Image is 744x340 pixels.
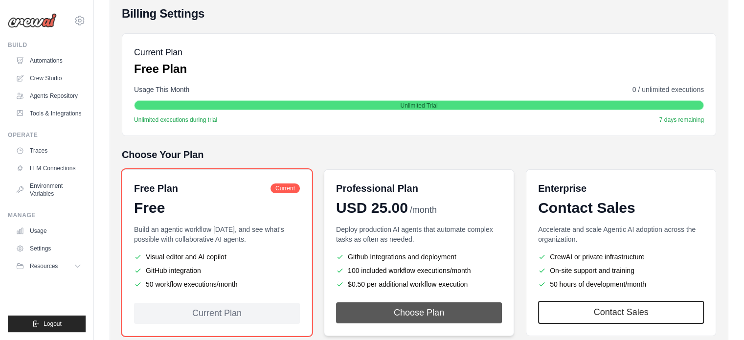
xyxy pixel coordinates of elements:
[336,252,502,262] li: Github Integrations and deployment
[8,13,57,28] img: Logo
[538,279,704,289] li: 50 hours of development/month
[538,199,704,217] div: Contact Sales
[695,293,744,340] iframe: Chat Widget
[336,279,502,289] li: $0.50 per additional workflow execution
[410,204,437,217] span: /month
[400,102,437,110] span: Unlimited Trial
[336,199,408,217] span: USD 25.00
[134,116,217,124] span: Unlimited executions during trial
[336,225,502,244] p: Deploy production AI agents that automate complex tasks as often as needed.
[134,279,300,289] li: 50 workflow executions/month
[30,262,58,270] span: Resources
[134,303,300,324] div: Current Plan
[8,316,86,332] button: Logout
[12,88,86,104] a: Agents Repository
[12,53,86,68] a: Automations
[134,252,300,262] li: Visual editor and AI copilot
[632,85,704,94] span: 0 / unlimited executions
[538,301,704,324] a: Contact Sales
[538,252,704,262] li: CrewAI or private infrastructure
[336,181,418,195] h6: Professional Plan
[12,178,86,202] a: Environment Variables
[659,116,704,124] span: 7 days remaining
[538,266,704,275] li: On-site support and training
[12,160,86,176] a: LLM Connections
[134,199,300,217] div: Free
[134,181,178,195] h6: Free Plan
[336,266,502,275] li: 100 included workflow executions/month
[134,61,187,77] p: Free Plan
[12,258,86,274] button: Resources
[134,45,187,59] h5: Current Plan
[12,241,86,256] a: Settings
[538,225,704,244] p: Accelerate and scale Agentic AI adoption across the organization.
[8,211,86,219] div: Manage
[122,148,716,161] h5: Choose Your Plan
[134,225,300,244] p: Build an agentic workflow [DATE], and see what's possible with collaborative AI agents.
[44,320,62,328] span: Logout
[12,223,86,239] a: Usage
[122,6,716,22] h4: Billing Settings
[538,181,704,195] h6: Enterprise
[134,266,300,275] li: GitHub integration
[8,41,86,49] div: Build
[134,85,189,94] span: Usage This Month
[12,106,86,121] a: Tools & Integrations
[271,183,300,193] span: Current
[8,131,86,139] div: Operate
[336,302,502,323] button: Choose Plan
[12,70,86,86] a: Crew Studio
[12,143,86,159] a: Traces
